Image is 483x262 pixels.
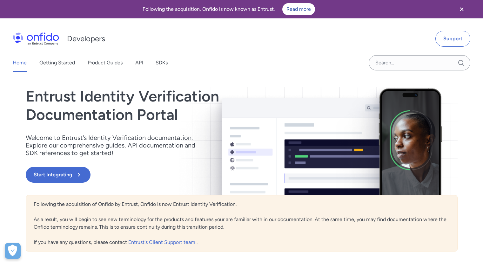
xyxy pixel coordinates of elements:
[135,54,143,72] a: API
[26,167,328,183] a: Start Integrating
[156,54,168,72] a: SDKs
[26,134,204,157] p: Welcome to Entrust’s Identity Verification documentation. Explore our comprehensive guides, API d...
[67,34,105,44] h1: Developers
[13,32,59,45] img: Onfido Logo
[435,31,470,47] a: Support
[128,239,197,245] a: Entrust's Client Support team
[282,3,315,15] a: Read more
[5,243,21,259] div: Cookie Preferences
[26,87,328,124] h1: Entrust Identity Verification Documentation Portal
[369,55,470,70] input: Onfido search input field
[88,54,123,72] a: Product Guides
[39,54,75,72] a: Getting Started
[458,5,466,13] svg: Close banner
[5,243,21,259] button: Open Preferences
[26,195,458,252] div: Following the acquisition of Onfido by Entrust, Onfido is now Entrust Identity Verification. As a...
[26,167,91,183] button: Start Integrating
[450,1,473,17] button: Close banner
[8,3,450,15] div: Following the acquisition, Onfido is now known as Entrust.
[13,54,27,72] a: Home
